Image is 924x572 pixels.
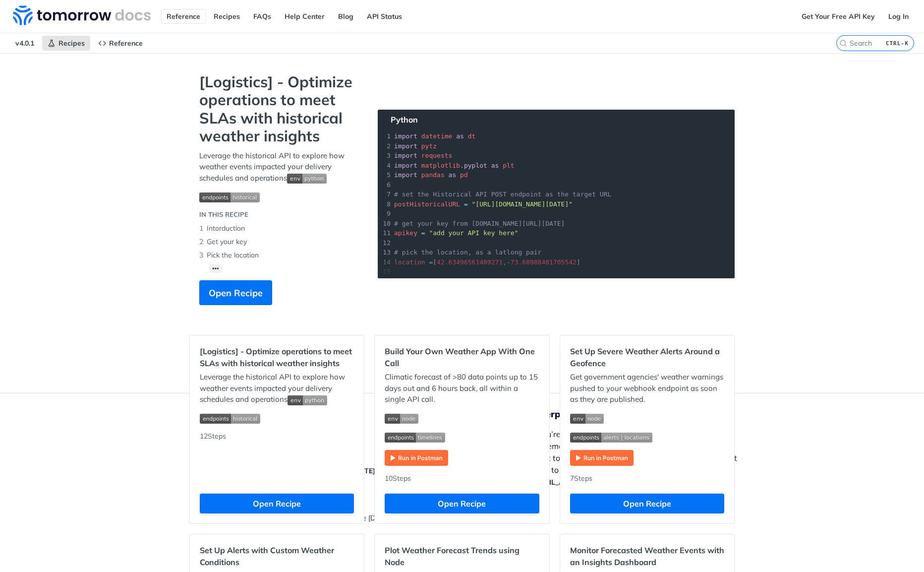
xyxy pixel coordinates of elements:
a: Expand image [570,452,634,462]
a: Reference [161,9,206,24]
div: 10 Steps [385,473,539,484]
a: Recipes [42,36,90,51]
kbd: CTRL-K [883,38,911,48]
img: env [288,395,327,405]
span: Expand image [287,173,327,183]
li: Intorduction [199,222,358,235]
img: endpoint [570,433,652,443]
h2: Build Your Own Weather App With One Call [385,345,539,369]
span: Open Recipe [209,286,263,300]
button: Open Recipe [200,494,354,513]
span: Expand image [385,431,539,443]
a: Log In [883,9,914,24]
a: Help Center [279,9,330,24]
div: IN THIS RECIPE [199,210,248,220]
p: Climatic forecast of >80 data points up to 15 days out and 6 hours back, all within a single API ... [385,372,539,405]
img: env [570,414,604,424]
h2: Set Up Alerts with Custom Weather Conditions [200,544,354,568]
img: Tomorrow.io Weather API Docs [13,5,151,25]
img: env [287,174,327,184]
div: 12 Steps [200,431,354,484]
span: Expand image [570,431,724,443]
h2: Monitor Forecasted Weather Events with an Insights Dashboard [570,544,724,568]
a: FAQs [248,9,277,24]
a: Get Your Free API Key [796,9,880,24]
span: Expand image [385,413,539,424]
a: API Status [361,9,407,24]
svg: Search [839,39,847,47]
a: Blog [333,9,359,24]
div: 7 Steps [570,473,724,484]
p: Leverage the historical API to explore how weather events impacted your delivery schedules and op... [200,372,354,405]
p: Leverage the historical API to explore how weather events impacted your delivery schedules and op... [199,150,358,184]
button: ••• [209,264,222,273]
button: Open Recipe [570,494,724,513]
img: Run in Postman [385,450,448,466]
strong: [Logistics] - Optimize operations to meet SLAs with historical weather insights [199,73,358,145]
li: Pick the location [199,249,358,262]
button: Open Recipe [385,494,539,513]
img: endpoint [199,192,260,202]
h2: Set Up Severe Weather Alerts Around a Geofence [570,345,724,369]
li: Get your key [199,235,358,249]
span: v4.0.1 [10,36,40,51]
img: env [385,414,418,424]
span: Expand image [199,191,358,202]
a: Reference [93,36,148,51]
button: Open Recipe [199,280,272,305]
h2: [Logistics] - Optimize operations to meet SLAs with historical weather insights [200,345,354,369]
span: Expand image [288,394,327,404]
a: Expand image [385,452,448,462]
img: endpoint [200,414,260,424]
p: Get government agencies' weather warnings pushed to your webhook endpoint as soon as they are pub... [570,372,724,405]
img: endpoint [385,433,445,443]
img: Run in Postman [570,450,634,466]
span: Recipes [58,39,85,48]
span: Reference [109,39,143,48]
span: Expand image [200,413,354,424]
a: Recipes [208,9,245,24]
span: Expand image [570,413,724,424]
h2: Plot Weather Forecast Trends using Node [385,544,539,568]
